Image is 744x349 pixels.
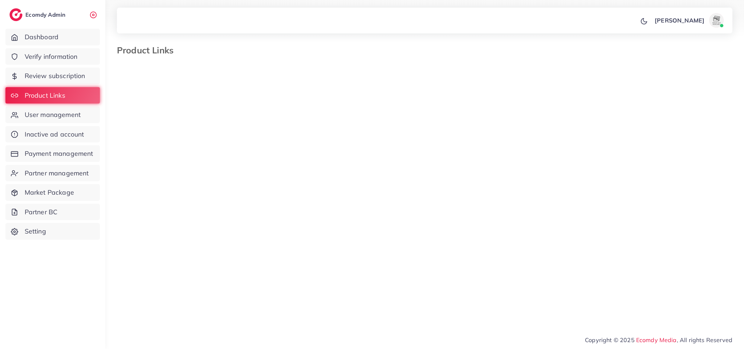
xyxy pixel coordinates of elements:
[5,106,100,123] a: User management
[9,8,23,21] img: logo
[25,130,84,139] span: Inactive ad account
[25,207,58,217] span: Partner BC
[5,126,100,143] a: Inactive ad account
[9,8,67,21] a: logoEcomdy Admin
[5,165,100,182] a: Partner management
[5,223,100,240] a: Setting
[25,91,65,100] span: Product Links
[25,52,78,61] span: Verify information
[636,336,677,344] a: Ecomdy Media
[25,32,58,42] span: Dashboard
[585,336,732,344] span: Copyright © 2025
[25,188,74,197] span: Market Package
[5,68,100,84] a: Review subscription
[5,145,100,162] a: Payment management
[25,227,46,236] span: Setting
[677,336,732,344] span: , All rights Reserved
[25,110,81,119] span: User management
[25,169,89,178] span: Partner management
[5,204,100,220] a: Partner BC
[25,71,85,81] span: Review subscription
[5,48,100,65] a: Verify information
[5,184,100,201] a: Market Package
[5,87,100,104] a: Product Links
[655,16,704,25] p: [PERSON_NAME]
[117,45,179,56] h3: Product Links
[5,29,100,45] a: Dashboard
[25,11,67,18] h2: Ecomdy Admin
[651,13,727,28] a: [PERSON_NAME]avatar
[709,13,724,28] img: avatar
[25,149,93,158] span: Payment management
